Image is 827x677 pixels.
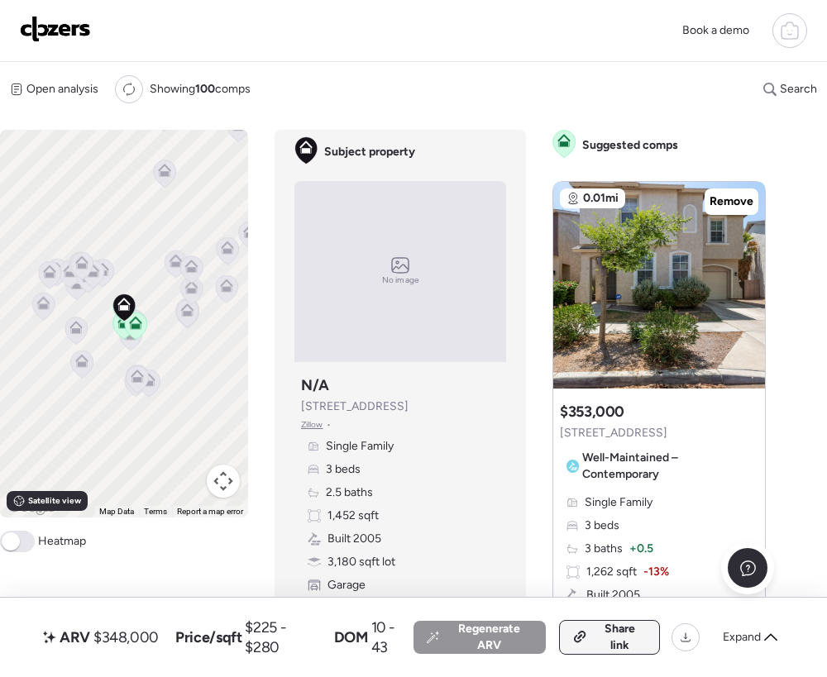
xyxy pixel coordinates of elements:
span: Expand [723,629,761,646]
span: 3 beds [326,461,361,478]
span: Garage [327,577,366,594]
span: $225 - $280 [245,617,320,657]
span: 1,262 sqft [586,564,637,580]
span: 10 - 43 [371,617,413,657]
h3: $353,000 [560,402,624,422]
button: Map camera controls [207,465,240,498]
span: Built 2005 [327,531,381,547]
span: Regenerate ARV [447,621,533,654]
span: 1,452 sqft [327,508,379,524]
span: 2.5 baths [326,484,373,501]
img: Logo [20,16,91,42]
img: Google [4,496,59,517]
span: DOM [334,627,368,647]
span: Subject property [324,144,415,160]
span: ARV [60,627,90,647]
span: Share link [594,621,646,654]
span: Price/sqft [175,627,241,647]
span: + 0.5 [629,541,653,557]
a: Open this area in Google Maps (opens a new window) [4,496,59,517]
h3: N/A [301,375,329,395]
span: 3 beds [585,517,619,534]
a: Terms (opens in new tab) [144,507,167,516]
span: -13% [643,564,669,580]
span: Showing comps [150,81,251,98]
button: Map Data [99,506,134,517]
span: Book a demo [682,23,749,37]
span: 100 [195,82,215,96]
span: 3 baths [585,541,623,557]
span: [STREET_ADDRESS] [560,425,667,441]
span: Heatmap [38,533,86,550]
span: Remove [710,193,753,210]
span: Search [780,81,817,98]
span: • [327,418,331,431]
span: Zillow [301,418,323,431]
span: $348,000 [93,627,159,647]
span: 0.01mi [583,190,619,207]
span: Open analysis [26,81,98,98]
span: Suggested comps [582,137,678,154]
span: Well-Maintained – Contemporary [582,450,752,483]
span: Single Family [585,494,653,511]
span: Single Family [326,438,394,455]
span: 3,180 sqft lot [327,554,395,570]
a: Report a map error [177,507,243,516]
span: Satellite view [28,494,81,508]
span: Built 2005 [586,587,640,603]
span: No image [382,274,418,287]
span: [STREET_ADDRESS] [301,398,409,415]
